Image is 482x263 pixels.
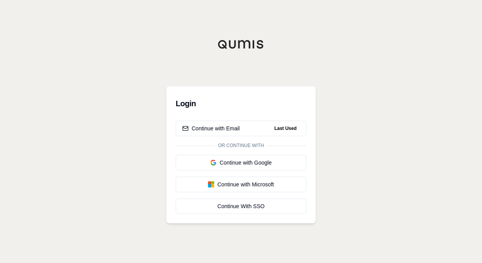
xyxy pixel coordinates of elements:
[176,198,306,214] a: Continue With SSO
[271,124,300,133] span: Last Used
[176,177,306,192] button: Continue with Microsoft
[182,159,300,167] div: Continue with Google
[218,40,264,49] img: Qumis
[176,121,306,136] button: Continue with EmailLast Used
[182,181,300,188] div: Continue with Microsoft
[176,155,306,170] button: Continue with Google
[182,202,300,210] div: Continue With SSO
[176,96,306,111] h3: Login
[215,142,267,149] span: Or continue with
[182,124,240,132] div: Continue with Email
